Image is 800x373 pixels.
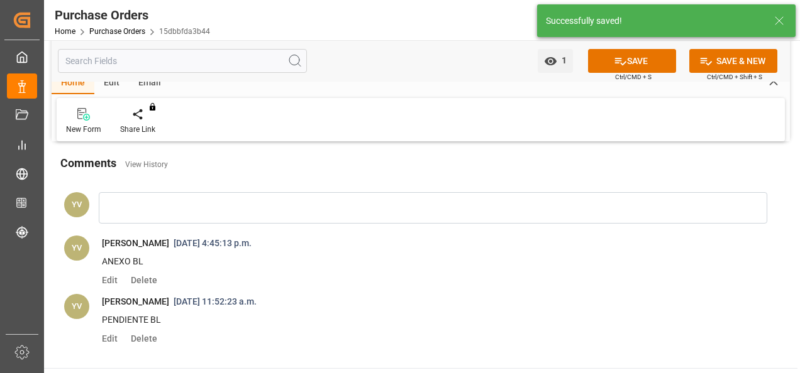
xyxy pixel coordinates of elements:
div: Successfully saved! [546,14,762,28]
a: View History [125,160,168,169]
div: New Form [66,124,101,135]
h2: Comments [60,154,116,171]
span: Delete [126,333,157,343]
div: Home [52,73,94,94]
span: [DATE] 4:45:13 p.m. [169,238,256,248]
span: [DATE] 11:52:23 a.m. [169,296,261,306]
div: Edit [94,73,129,94]
span: Ctrl/CMD + Shift + S [707,72,762,82]
div: Email [129,73,170,94]
span: YV [72,200,82,209]
span: Edit [102,275,126,285]
span: YV [72,243,82,252]
span: [PERSON_NAME] [102,238,169,248]
span: Ctrl/CMD + S [615,72,652,82]
button: SAVE & NEW [689,49,777,73]
p: PENDIENTE BL [102,313,736,328]
button: SAVE [588,49,676,73]
span: [PERSON_NAME] [102,296,169,306]
span: 1 [557,55,567,65]
span: Edit [102,333,126,343]
div: Purchase Orders [55,6,210,24]
a: Home [55,27,75,36]
span: Delete [126,275,157,285]
span: YV [72,301,82,311]
a: Purchase Orders [89,27,145,36]
p: ANEXO BL [102,254,736,269]
button: open menu [538,49,573,73]
input: Search Fields [58,49,307,73]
